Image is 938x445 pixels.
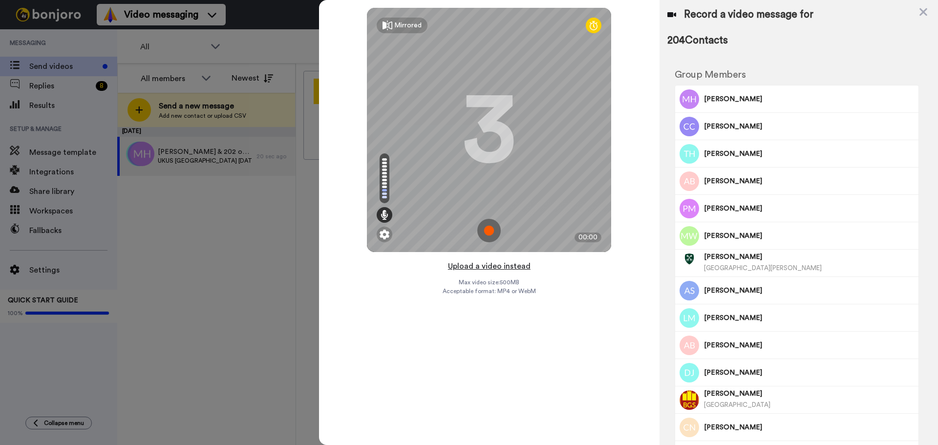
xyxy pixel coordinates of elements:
img: Image of Mollie Waterworth [680,226,699,246]
span: [PERSON_NAME] [704,313,915,323]
span: [PERSON_NAME] [704,94,915,104]
div: 3 [462,93,516,167]
img: Image of Leo Martin [680,308,699,328]
span: [PERSON_NAME] [704,286,915,296]
img: ic_gear.svg [380,230,389,239]
img: Image of Maddison Hughes [680,89,699,109]
span: [PERSON_NAME] [704,389,915,399]
img: ic_record_start.svg [477,219,501,242]
span: [PERSON_NAME] [704,231,915,241]
img: Image of Aimee Boulton [680,336,699,355]
span: [PERSON_NAME] [704,340,915,350]
img: Image of Caitlin Crowley [680,117,699,136]
img: Image of Daisy Jones [680,363,699,382]
span: Max video size: 500 MB [459,278,519,286]
span: [GEOGRAPHIC_DATA] [704,402,770,408]
span: [PERSON_NAME] [704,204,915,213]
h2: Group Members [675,69,919,80]
span: [PERSON_NAME] [704,368,915,378]
img: Image of Lisa Nabeta [680,254,699,273]
img: Image of George Clowes [680,390,699,410]
span: [PERSON_NAME] [704,252,915,262]
button: Upload a video instead [445,260,533,273]
img: Image of Charlie Neale [680,418,699,437]
img: Image of Thomas Horsfield [680,144,699,164]
span: [PERSON_NAME] [704,423,915,432]
span: Acceptable format: MP4 or WebM [443,287,536,295]
div: 00:00 [575,233,601,242]
img: Image of Polly Maggs [680,199,699,218]
span: [PERSON_NAME] [704,122,915,131]
span: [GEOGRAPHIC_DATA][PERSON_NAME] [704,265,822,271]
span: [PERSON_NAME] [704,176,915,186]
span: [PERSON_NAME] [704,149,915,159]
img: Image of Alix Brewer [680,171,699,191]
img: Image of Alicja Szymanska [680,281,699,300]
